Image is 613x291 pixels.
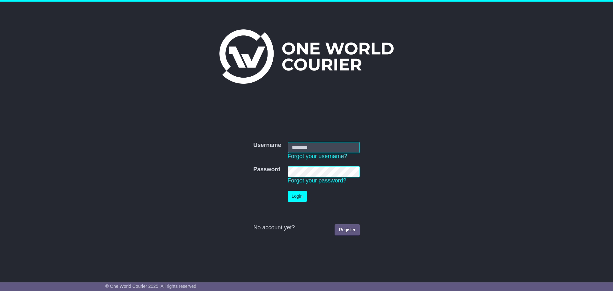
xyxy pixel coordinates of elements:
span: © One World Courier 2025. All rights reserved. [105,284,198,289]
button: Login [288,191,307,202]
img: One World [219,29,394,84]
label: Username [253,142,281,149]
a: Forgot your password? [288,177,346,184]
a: Register [335,224,359,235]
div: No account yet? [253,224,359,231]
label: Password [253,166,280,173]
a: Forgot your username? [288,153,347,159]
